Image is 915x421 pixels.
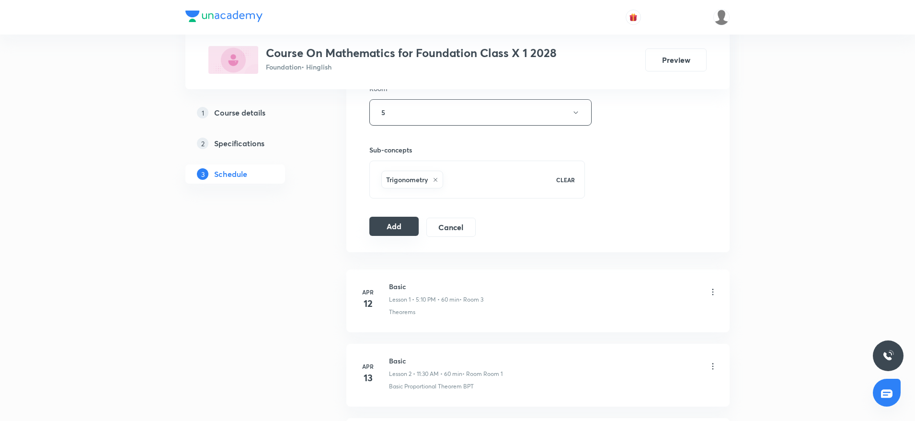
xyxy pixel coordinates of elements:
h6: Trigonometry [386,175,428,185]
h5: Course details [214,107,265,118]
p: 3 [197,168,208,180]
button: Cancel [426,218,476,237]
h6: Apr [358,288,377,296]
p: CLEAR [556,175,575,184]
img: Company Logo [185,11,263,22]
button: Add [369,217,419,236]
p: Lesson 1 • 5:10 PM • 60 min [389,295,459,304]
img: Shivank [713,9,730,25]
p: • Room 3 [459,295,483,304]
button: avatar [626,10,641,25]
h4: 12 [358,296,377,311]
img: 08F09DE4-7B94-49A6-B70B-B55677D49ACD_plus.png [208,46,258,74]
p: 1 [197,107,208,118]
h6: Apr [358,362,377,371]
h4: 13 [358,371,377,385]
h5: Specifications [214,138,264,149]
p: Lesson 2 • 11:30 AM • 60 min [389,370,462,378]
button: Preview [645,48,707,71]
h6: Basic [389,356,503,366]
a: Company Logo [185,11,263,24]
a: 1Course details [185,103,316,122]
a: 2Specifications [185,134,316,153]
img: ttu [882,350,894,362]
h5: Schedule [214,168,247,180]
h3: Course On Mathematics for Foundation Class X 1 2028 [266,46,557,60]
button: 5 [369,99,592,126]
p: Foundation • Hinglish [266,62,557,72]
h6: Basic [389,281,483,292]
img: avatar [629,13,638,22]
h6: Sub-concepts [369,145,585,155]
p: Theorems [389,308,415,316]
p: Basic Proportional Theorem BPT [389,382,474,391]
p: • Room Room 1 [462,370,503,378]
p: 2 [197,138,208,149]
